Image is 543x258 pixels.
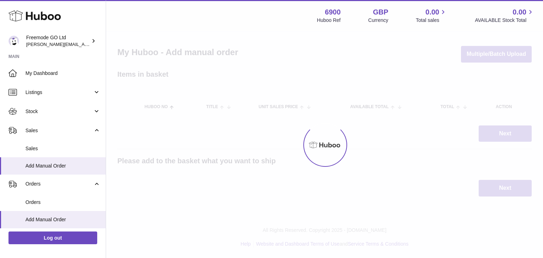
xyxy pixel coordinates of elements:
[513,7,526,17] span: 0.00
[25,89,93,96] span: Listings
[475,17,535,24] span: AVAILABLE Stock Total
[373,7,388,17] strong: GBP
[416,17,447,24] span: Total sales
[25,70,100,77] span: My Dashboard
[25,199,100,206] span: Orders
[317,17,341,24] div: Huboo Ref
[25,181,93,187] span: Orders
[26,34,90,48] div: Freemode GO Ltd
[416,7,447,24] a: 0.00 Total sales
[325,7,341,17] strong: 6900
[25,108,93,115] span: Stock
[8,36,19,46] img: lenka.smikniarova@gioteck.com
[25,216,100,223] span: Add Manual Order
[8,231,97,244] a: Log out
[25,163,100,169] span: Add Manual Order
[26,41,142,47] span: [PERSON_NAME][EMAIL_ADDRESS][DOMAIN_NAME]
[25,127,93,134] span: Sales
[475,7,535,24] a: 0.00 AVAILABLE Stock Total
[25,145,100,152] span: Sales
[426,7,439,17] span: 0.00
[368,17,389,24] div: Currency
